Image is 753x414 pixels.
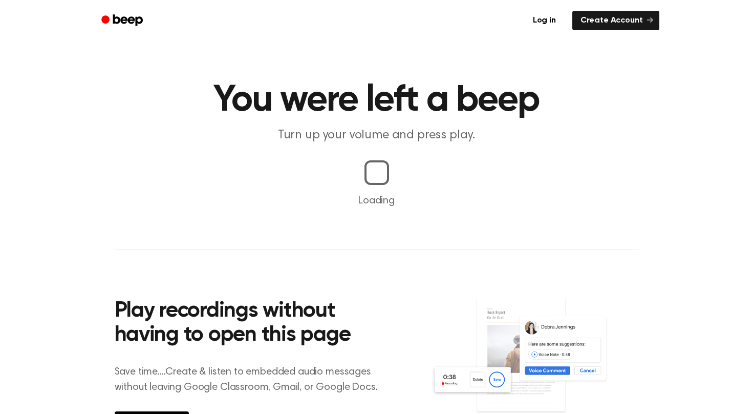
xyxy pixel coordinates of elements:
[115,299,391,348] h2: Play recordings without having to open this page
[572,11,659,30] a: Create Account
[180,127,573,144] p: Turn up your volume and press play.
[523,9,566,32] a: Log in
[12,193,741,209] p: Loading
[115,82,639,119] h1: You were left a beep
[115,364,391,395] p: Save time....Create & listen to embedded audio messages without leaving Google Classroom, Gmail, ...
[94,11,152,31] a: Beep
